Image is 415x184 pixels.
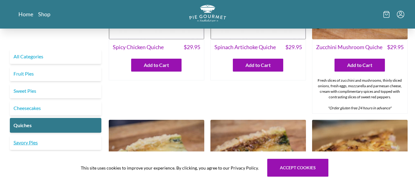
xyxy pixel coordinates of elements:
a: Cheesecakes [10,101,101,115]
button: Add to Cart [233,59,283,72]
span: Zucchini Mushroom Quiche [316,43,382,51]
a: All Categories [10,49,101,64]
span: Add to Cart [347,61,372,69]
span: Spicy Chicken Quiche [113,43,164,51]
em: *Order gluten free 24 hours in advance* [328,106,391,110]
button: Accept cookies [267,159,328,177]
button: Add to Cart [131,59,182,72]
a: Sweet Pies [10,84,101,98]
span: This site uses cookies to improve your experience. By clicking, you agree to our Privacy Policy. [81,165,259,171]
button: Add to Cart [335,59,385,72]
span: Add to Cart [245,61,271,69]
span: Add to Cart [144,61,169,69]
img: logo [189,5,226,22]
a: Logo [189,5,226,24]
a: Savory Pies [10,135,101,150]
span: $ 29.95 [184,43,200,51]
span: Spinach Artichoke Quiche [214,43,276,51]
a: Fruit Pies [10,66,101,81]
a: Quiches [10,118,101,133]
span: $ 29.95 [387,43,404,51]
a: Home [18,10,33,18]
span: $ 29.95 [285,43,302,51]
button: Menu [397,11,404,18]
a: Shop [38,10,50,18]
div: Fresh slices of zucchini and mushrooms, thinly sliced onions, fresh eggs, mozzarella and parmesan... [312,75,407,113]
